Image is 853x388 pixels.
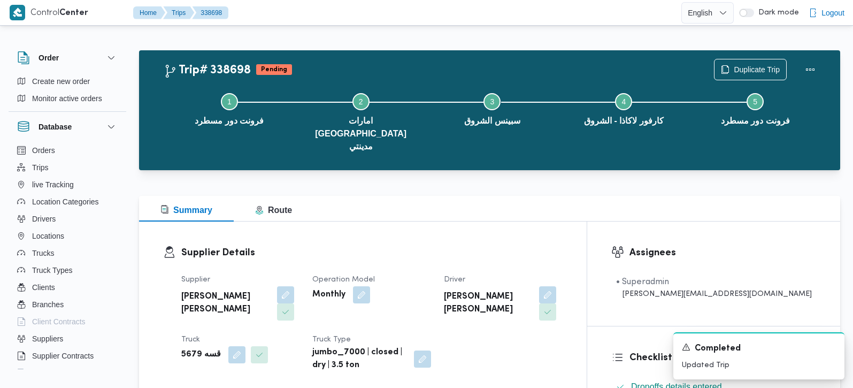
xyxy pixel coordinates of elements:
[32,92,102,105] span: Monitor active orders
[32,298,64,311] span: Branches
[32,367,59,379] span: Devices
[800,59,821,80] button: Actions
[13,330,122,347] button: Suppliers
[160,206,212,215] span: Summary
[32,349,94,362] span: Supplier Contracts
[13,90,122,107] button: Monitor active orders
[181,291,270,316] b: [PERSON_NAME] [PERSON_NAME]
[695,343,741,355] span: Completed
[255,206,292,215] span: Route
[59,9,88,17] b: Center
[734,63,780,76] span: Duplicate Trip
[616,276,812,288] div: • Superadmin
[13,245,122,262] button: Trucks
[13,159,122,176] button: Trips
[312,346,406,372] b: jumbo_7000 | closed | dry | 3.5 ton
[133,6,165,19] button: Home
[32,75,90,88] span: Create new order
[13,176,122,193] button: live Tracking
[32,195,99,208] span: Location Categories
[714,59,787,80] button: Duplicate Trip
[32,264,72,277] span: Truck Types
[753,97,757,106] span: 5
[804,2,849,24] button: Logout
[181,276,210,283] span: Supplier
[261,66,287,73] b: Pending
[17,51,118,64] button: Order
[13,364,122,382] button: Devices
[192,6,228,19] button: 338698
[616,276,812,300] span: • Superadmin mohamed.nabil@illa.com.eg
[32,281,55,294] span: Clients
[444,276,465,283] span: Driver
[312,288,345,301] b: Monthly
[9,73,126,111] div: Order
[721,115,790,127] span: فرونت دور مسطرد
[13,313,122,330] button: Client Contracts
[32,247,54,260] span: Trucks
[295,80,427,162] button: امارات [GEOGRAPHIC_DATA] مدينتي
[181,348,221,361] b: قسه 5679
[427,80,558,136] button: سبينس الشروق
[13,227,122,245] button: Locations
[13,262,122,279] button: Truck Types
[490,97,495,106] span: 3
[32,315,86,328] span: Client Contracts
[682,360,836,371] p: Updated Trip
[10,5,25,20] img: X8yXhbKr1z7QwAAAABJRU5ErkJggg==
[32,178,74,191] span: live Tracking
[32,230,64,242] span: Locations
[682,342,836,355] div: Notification
[32,212,56,225] span: Drivers
[13,73,122,90] button: Create new order
[444,291,532,316] b: [PERSON_NAME] [PERSON_NAME]
[181,336,200,343] span: Truck
[181,246,563,260] h3: Supplier Details
[163,6,194,19] button: Trips
[195,115,264,127] span: فرونت دور مسطرد
[621,97,626,106] span: 4
[558,80,689,136] button: كارفور لاكاذا - الشروق
[13,296,122,313] button: Branches
[464,115,520,127] span: سبينس الشروق
[689,80,821,136] button: فرونت دور مسطرد
[13,210,122,227] button: Drivers
[629,246,816,260] h3: Assignees
[32,144,55,157] span: Orders
[11,345,45,377] iframe: chat widget
[304,115,418,153] span: امارات [GEOGRAPHIC_DATA] مدينتي
[312,276,375,283] span: Operation Model
[616,288,812,300] div: [PERSON_NAME][EMAIL_ADDRESS][DOMAIN_NAME]
[13,347,122,364] button: Supplier Contracts
[32,332,63,345] span: Suppliers
[629,351,816,365] h3: Checklist
[164,64,251,78] h2: Trip# 338698
[39,120,72,133] h3: Database
[359,97,363,106] span: 2
[39,51,59,64] h3: Order
[13,142,122,159] button: Orders
[312,336,351,343] span: Truck Type
[17,120,118,133] button: Database
[13,279,122,296] button: Clients
[13,193,122,210] button: Location Categories
[584,115,664,127] span: كارفور لاكاذا - الشروق
[821,6,844,19] span: Logout
[32,161,49,174] span: Trips
[754,9,799,17] span: Dark mode
[227,97,232,106] span: 1
[164,80,295,136] button: فرونت دور مسطرد
[9,142,126,374] div: Database
[256,64,292,75] span: Pending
